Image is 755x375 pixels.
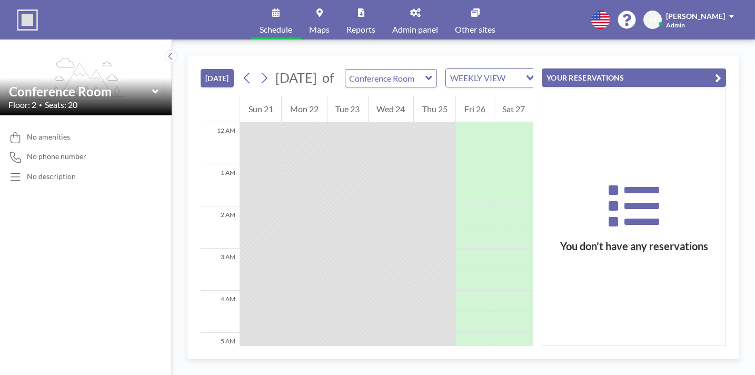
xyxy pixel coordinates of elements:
div: Sat 27 [494,96,533,122]
span: of [322,70,334,86]
div: Tue 23 [327,96,368,122]
button: [DATE] [201,69,234,87]
div: No description [27,172,76,181]
button: YOUR RESERVATIONS [542,68,726,87]
span: Other sites [455,25,495,34]
div: 1 AM [201,164,240,206]
div: 3 AM [201,249,240,291]
span: [PERSON_NAME] [666,12,725,21]
div: 12 AM [201,122,240,164]
span: Floor: 2 [8,100,36,110]
span: No amenities [27,132,70,142]
span: Admin panel [392,25,438,34]
span: Admin [666,21,685,29]
span: • [39,102,42,108]
span: Schedule [260,25,292,34]
input: Conference Room [9,84,152,99]
span: Maps [309,25,330,34]
div: 4 AM [201,291,240,333]
input: Search for option [509,71,520,85]
h3: You don’t have any reservations [542,240,726,253]
span: WEEKLY VIEW [448,71,508,85]
span: Reports [346,25,375,34]
div: Mon 22 [282,96,326,122]
div: Search for option [446,69,537,87]
div: Fri 26 [456,96,493,122]
div: Wed 24 [369,96,413,122]
div: Thu 25 [414,96,455,122]
span: M [649,15,656,25]
div: 5 AM [201,333,240,375]
div: 2 AM [201,206,240,249]
span: Seats: 20 [45,100,77,110]
span: [DATE] [275,70,317,85]
div: Sun 21 [240,96,281,122]
input: Conference Room [345,70,426,87]
span: No phone number [27,152,86,161]
img: organization-logo [17,9,38,31]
